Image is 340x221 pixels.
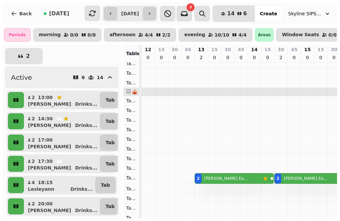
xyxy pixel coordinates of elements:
p: 17:30 [38,158,53,165]
button: Tab [100,198,120,214]
p: Tab [106,203,115,210]
p: 12 [145,46,151,53]
p: 30 [331,46,337,53]
p: 0 [185,54,191,61]
button: 220:00[PERSON_NAME]Drinks... [25,198,99,214]
button: 146 [213,6,255,22]
span: 14 [227,11,234,16]
p: 6 [82,75,85,80]
button: 418:15LesleyannDrinks... [25,177,94,193]
p: 15 [317,46,324,53]
button: [DATE] [39,6,75,22]
span: 3 [190,6,192,9]
p: Table 202 [126,107,136,114]
button: Tab [95,177,116,193]
button: evening10/104/4 [179,28,252,42]
p: Lesleyann [28,186,54,192]
p: [PERSON_NAME] [28,143,71,150]
span: Back [19,11,32,16]
p: 0 [292,54,297,61]
button: Create [255,6,283,22]
p: Drinks ... [75,101,97,107]
p: Table 203 [126,117,136,123]
button: 217:00[PERSON_NAME]Drinks... [25,135,99,151]
button: 213:00[PERSON_NAME]Drinks... [25,92,99,108]
p: Table 206 [126,146,136,152]
button: Tab [100,135,120,151]
p: 0 [238,54,244,61]
p: Table 205 [126,136,136,143]
div: Periods [4,28,31,42]
p: Table 209 [126,174,136,181]
button: Back [5,6,37,22]
p: 2 [31,115,35,122]
button: Skyline SIPS SJQ [284,8,335,20]
p: 30 [171,46,178,53]
span: [DATE] [49,11,69,16]
p: 15 [264,46,271,53]
p: 4 / 4 [238,33,247,37]
span: Create [260,11,277,16]
p: [PERSON_NAME] Easingwood [284,176,329,181]
p: 45 [291,46,297,53]
p: 0 [318,54,323,61]
button: Active614 [5,67,118,88]
p: [PERSON_NAME] [28,165,71,171]
p: 30 [278,46,284,53]
div: 2 [197,176,200,181]
p: morning [39,32,61,38]
p: Window Seats [282,32,319,38]
p: 0 / 0 [70,33,78,37]
p: [PERSON_NAME] Easingwood [204,176,249,181]
p: 0 [172,54,177,61]
p: 0 [252,54,257,61]
button: 2 [5,48,42,64]
p: Tab [106,139,115,146]
p: 0 / 0 [328,33,337,37]
p: Drinks ... [75,207,97,214]
button: Tab [100,156,120,172]
span: Table [126,51,140,56]
span: 🎪 Under Cover [132,89,172,94]
button: afternoon4/42/2 [104,28,176,42]
p: Table 115 [126,70,136,76]
p: 2 [31,137,35,143]
p: 15 [158,46,164,53]
p: 2 [31,158,35,165]
p: 15 [211,46,217,53]
p: [PERSON_NAME] [28,101,71,107]
p: 30 [224,46,231,53]
p: 18:15 [38,179,53,186]
p: 0 [305,54,310,61]
p: 17:00 [38,137,53,143]
button: 217:30[PERSON_NAME]Drinks... [25,156,99,172]
p: Drinks ... [70,186,93,192]
p: Table 114 [126,60,136,67]
p: 2 [278,54,284,61]
p: Tab [101,182,110,188]
p: 13 [198,46,204,53]
p: 0 [145,54,151,61]
div: 2 [277,176,279,181]
p: 13:00 [38,94,53,101]
p: Drinks ... [75,165,97,171]
p: 0 [225,54,230,61]
p: 15 [304,46,310,53]
p: 14 [251,46,257,53]
p: 4 / 4 [145,33,153,37]
p: 14 [97,75,103,80]
p: 4 [31,179,35,186]
p: 2 / 2 [162,33,171,37]
p: 0 [331,54,337,61]
button: morning0/00/0 [33,28,101,42]
h2: Active [11,73,32,82]
p: Table 213 [126,214,136,221]
p: 0 / 0 [88,33,96,37]
p: 2 [31,200,35,207]
p: 0 [212,54,217,61]
button: Tab [100,113,120,129]
p: afternoon [110,32,135,38]
p: 2 [199,54,204,61]
p: Tab [106,161,115,167]
p: Table 116 [126,79,136,86]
